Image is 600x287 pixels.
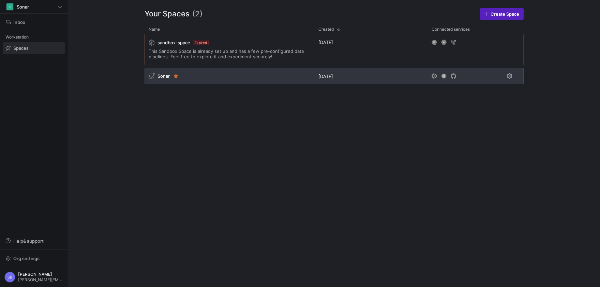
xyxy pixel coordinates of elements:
[491,11,519,17] span: Create Space
[4,272,15,283] div: SB
[157,73,170,79] span: Sonar
[13,238,44,244] span: Help & support
[149,48,310,59] span: This Sandbox Space is already set up and has a few pre-configured data pipelines. Feel free to ex...
[13,256,40,261] span: Org settings
[192,8,202,20] span: (2)
[318,27,334,32] span: Created
[3,235,65,247] button: Help& support
[18,277,63,282] span: [PERSON_NAME][EMAIL_ADDRESS][DOMAIN_NAME]
[3,32,65,42] div: Workstation
[13,19,25,25] span: Inbox
[6,3,13,10] div: S
[18,272,63,277] span: [PERSON_NAME]
[318,74,333,79] span: [DATE]
[13,45,29,51] span: Spaces
[157,40,190,45] span: sandbox-space
[3,16,65,28] button: Inbox
[145,68,524,87] div: Press SPACE to select this row.
[145,34,524,68] div: Press SPACE to select this row.
[3,270,65,284] button: SB[PERSON_NAME][PERSON_NAME][EMAIL_ADDRESS][DOMAIN_NAME]
[145,8,190,20] span: Your Spaces
[432,27,470,32] span: Connected services
[480,8,524,20] a: Create Space
[3,256,65,262] a: Org settings
[3,42,65,54] a: Spaces
[149,27,160,32] span: Name
[3,253,65,264] button: Org settings
[318,40,333,45] span: [DATE]
[17,4,29,10] span: Sonar
[193,40,209,45] span: Expired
